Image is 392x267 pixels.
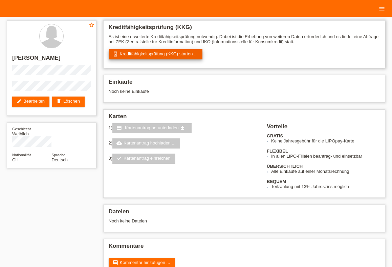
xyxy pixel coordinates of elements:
h2: Dateien [109,208,380,218]
a: perm_device_informationKreditfähigkeitsprüfung (KKG) starten ... [109,49,203,59]
i: comment [113,260,118,265]
div: 1) [109,123,259,133]
a: star_border [89,22,95,29]
div: 3) [109,154,259,164]
i: delete [56,99,62,104]
li: In allen LIPO-Filialen beantrag- und einsetzbar [271,154,380,159]
div: Noch keine Dateien [109,218,304,223]
b: FLEXIBEL [267,149,288,154]
a: credit_card Kartenantrag herunterladen get_app [112,123,192,133]
div: 2) [109,138,259,149]
li: Teilzahlung mit 13% Jahreszins möglich [271,184,380,189]
b: GRATIS [267,133,283,138]
i: menu [378,5,385,12]
div: Weiblich [12,126,51,136]
i: get_app [180,125,185,131]
a: cloud_uploadKartenantrag hochladen ... [112,138,180,149]
h2: Kommentare [109,243,380,253]
a: editBearbeiten [12,97,49,107]
li: Keine Jahresgebühr für die LIPOpay-Karte [271,138,380,143]
span: Sprache [51,153,65,157]
b: BEQUEM [267,179,286,184]
i: credit_card [116,125,122,131]
h2: Kreditfähigkeitsprüfung (KKG) [109,24,380,34]
h2: [PERSON_NAME] [12,55,91,65]
span: Geschlecht [12,127,31,131]
a: deleteLöschen [52,97,85,107]
h2: Vorteile [267,123,380,133]
a: checkKartenantrag einreichen [112,154,175,164]
i: perm_device_information [113,51,118,57]
h2: Einkäufe [109,79,380,89]
h2: Karten [109,113,380,123]
li: Alle Einkäufe auf einer Monatsrechnung [271,169,380,174]
b: ÜBERSICHTLICH [267,164,303,169]
span: Deutsch [51,157,68,162]
span: Kartenantrag herunterladen [125,125,179,130]
i: star_border [89,22,95,28]
i: edit [16,99,22,104]
div: Noch keine Einkäufe [109,89,380,99]
i: check [116,156,122,161]
span: Nationalität [12,153,31,157]
i: cloud_upload [116,140,122,146]
p: Es ist eine erweiterte Kreditfähigkeitsprüfung notwendig. Dabei ist die Erhebung von weiteren Dat... [109,34,380,44]
a: menu [375,6,389,10]
span: Schweiz [12,157,19,162]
